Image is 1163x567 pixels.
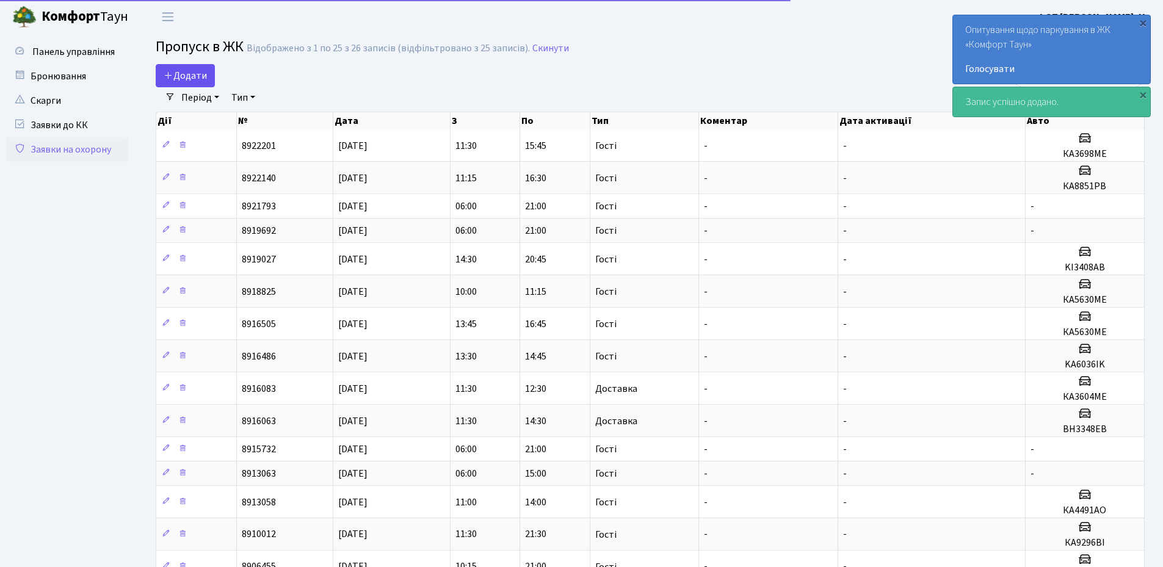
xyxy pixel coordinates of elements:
[455,528,477,541] span: 11:30
[843,442,847,456] span: -
[843,467,847,480] span: -
[843,224,847,237] span: -
[595,255,617,264] span: Гості
[1031,424,1139,435] h5: ВН3348ЕВ
[242,467,276,480] span: 8913063
[242,496,276,509] span: 8913058
[704,172,708,185] span: -
[237,112,333,129] th: №
[242,350,276,363] span: 8916486
[525,528,546,541] span: 21:30
[704,139,708,153] span: -
[704,253,708,266] span: -
[704,467,708,480] span: -
[455,224,477,237] span: 06:00
[520,112,590,129] th: По
[455,285,477,298] span: 10:00
[242,414,276,428] span: 8916063
[532,43,569,54] a: Скинути
[1031,148,1139,160] h5: КА3698МЕ
[525,285,546,298] span: 11:15
[704,200,708,213] span: -
[704,285,708,298] span: -
[1137,16,1149,29] div: ×
[455,414,477,428] span: 11:30
[843,414,847,428] span: -
[333,112,451,129] th: Дата
[595,173,617,183] span: Гості
[1031,294,1139,306] h5: КА5630МЕ
[843,382,847,395] span: -
[1026,112,1145,129] th: Авто
[953,15,1150,84] div: Опитування щодо паркування в ЖК «Комфорт Таун»
[242,139,276,153] span: 8922201
[451,112,520,129] th: З
[6,88,128,113] a: Скарги
[704,496,708,509] span: -
[242,285,276,298] span: 8918825
[590,112,699,129] th: Тип
[242,528,276,541] span: 8910012
[455,200,477,213] span: 06:00
[153,7,183,27] button: Переключити навігацію
[6,64,128,88] a: Бронювання
[338,200,368,213] span: [DATE]
[525,382,546,395] span: 12:30
[338,317,368,331] span: [DATE]
[525,496,546,509] span: 14:00
[455,382,477,395] span: 11:30
[595,141,617,151] span: Гості
[42,7,100,26] b: Комфорт
[843,172,847,185] span: -
[704,224,708,237] span: -
[1137,88,1149,101] div: ×
[338,496,368,509] span: [DATE]
[843,528,847,541] span: -
[843,253,847,266] span: -
[176,87,224,108] a: Період
[1031,467,1034,480] span: -
[242,200,276,213] span: 8921793
[242,382,276,395] span: 8916083
[1031,505,1139,516] h5: КА4491АО
[455,172,477,185] span: 11:15
[6,40,128,64] a: Панель управління
[1031,224,1034,237] span: -
[525,172,546,185] span: 16:30
[156,36,244,57] span: Пропуск в ЖК
[12,5,37,29] img: logo.png
[1031,327,1139,338] h5: КА5630МЕ
[226,87,260,108] a: Тип
[843,200,847,213] span: -
[525,350,546,363] span: 14:45
[525,253,546,266] span: 20:45
[525,139,546,153] span: 15:45
[595,287,617,297] span: Гості
[525,442,546,456] span: 21:00
[843,285,847,298] span: -
[247,43,530,54] div: Відображено з 1 по 25 з 26 записів (відфільтровано з 25 записів).
[1031,442,1034,456] span: -
[595,319,617,329] span: Гості
[1031,200,1034,213] span: -
[1031,537,1139,549] h5: КА9296ВІ
[455,350,477,363] span: 13:30
[1031,181,1139,192] h5: КА8851РВ
[242,224,276,237] span: 8919692
[1031,359,1139,370] h5: KA6036IK
[704,528,708,541] span: -
[1037,10,1148,24] a: ФОП [PERSON_NAME]. Н.
[595,530,617,540] span: Гості
[338,224,368,237] span: [DATE]
[338,382,368,395] span: [DATE]
[242,253,276,266] span: 8919027
[156,64,215,87] a: Додати
[455,496,477,509] span: 11:00
[699,112,838,129] th: Коментар
[42,7,128,27] span: Таун
[704,442,708,456] span: -
[595,469,617,479] span: Гості
[455,139,477,153] span: 11:30
[595,384,637,394] span: Доставка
